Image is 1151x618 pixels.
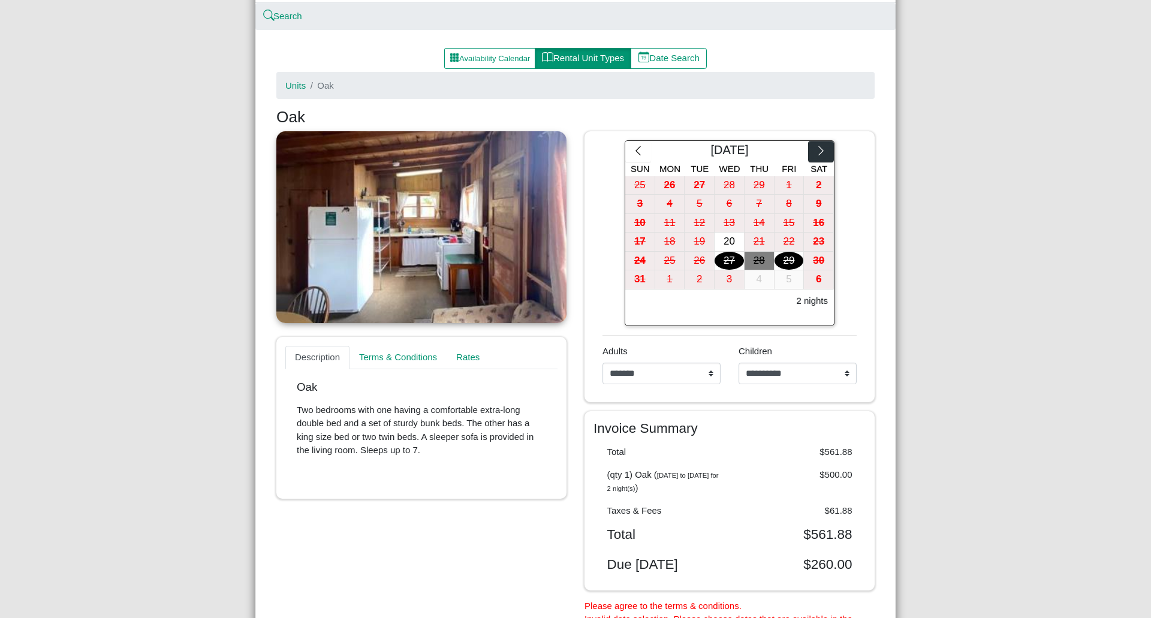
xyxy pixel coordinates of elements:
[584,599,875,613] li: Please agree to the terms & conditions.
[638,52,650,63] svg: calendar date
[715,176,744,195] div: 28
[655,195,685,213] div: 4
[685,270,715,290] button: 2
[804,252,834,271] button: 30
[782,164,796,174] span: Fri
[276,108,875,127] h3: Oak
[730,526,861,542] div: $561.88
[715,233,744,251] div: 20
[659,164,680,174] span: Mon
[715,270,744,289] div: 3
[715,270,745,290] button: 3
[651,141,808,162] div: [DATE]
[593,420,866,436] h4: Invoice Summary
[804,233,833,251] div: 23
[730,445,861,459] div: $561.88
[655,176,685,195] div: 26
[775,214,804,233] div: 15
[804,233,834,252] button: 23
[775,233,805,252] button: 22
[631,164,650,174] span: Sun
[745,252,774,270] div: 28
[745,270,775,290] button: 4
[625,233,655,251] div: 17
[804,176,834,195] button: 2
[598,468,730,495] div: (qty 1) Oak ( )
[685,270,714,289] div: 2
[804,214,833,233] div: 16
[775,195,805,214] button: 8
[775,270,805,290] button: 5
[625,195,655,213] div: 3
[715,195,744,213] div: 6
[349,346,447,370] a: Terms & Conditions
[715,233,745,252] button: 20
[775,195,804,213] div: 8
[745,233,774,251] div: 21
[715,214,744,233] div: 13
[804,270,833,289] div: 6
[317,80,334,91] span: Oak
[739,346,772,356] span: Children
[796,296,828,306] h6: 2 nights
[691,164,709,174] span: Tue
[625,270,655,289] div: 31
[655,214,685,233] button: 11
[685,214,715,233] button: 12
[655,195,685,214] button: 4
[775,176,804,195] div: 1
[264,11,273,20] svg: search
[775,176,805,195] button: 1
[775,270,804,289] div: 5
[730,504,861,518] div: $61.88
[655,270,685,289] div: 1
[815,145,827,156] svg: chevron right
[715,195,745,214] button: 6
[715,214,745,233] button: 13
[804,195,833,213] div: 9
[730,556,861,572] div: $260.00
[625,195,655,214] button: 3
[625,270,655,290] button: 31
[775,214,805,233] button: 15
[745,233,775,252] button: 21
[750,164,769,174] span: Thu
[447,346,489,370] a: Rates
[745,176,775,195] button: 29
[598,526,730,542] div: Total
[625,252,655,270] div: 24
[745,195,774,213] div: 7
[264,11,302,21] a: searchSearch
[632,145,644,156] svg: chevron left
[804,176,833,195] div: 2
[685,214,714,233] div: 12
[745,195,775,214] button: 7
[602,346,628,356] span: Adults
[775,233,804,251] div: 22
[715,176,745,195] button: 28
[804,195,834,214] button: 9
[285,346,349,370] a: Description
[775,252,805,271] button: 29
[542,52,553,63] svg: book
[745,252,775,271] button: 28
[685,195,715,214] button: 5
[804,252,833,270] div: 30
[715,252,744,270] div: 27
[715,252,745,271] button: 27
[719,164,740,174] span: Wed
[631,48,707,70] button: calendar dateDate Search
[625,252,655,271] button: 24
[655,252,685,270] div: 25
[655,252,685,271] button: 25
[685,176,715,195] button: 27
[685,252,715,271] button: 26
[655,270,685,290] button: 1
[810,164,827,174] span: Sat
[297,381,546,394] p: Oak
[625,233,655,252] button: 17
[625,176,655,195] div: 25
[745,214,775,233] button: 14
[804,214,834,233] button: 16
